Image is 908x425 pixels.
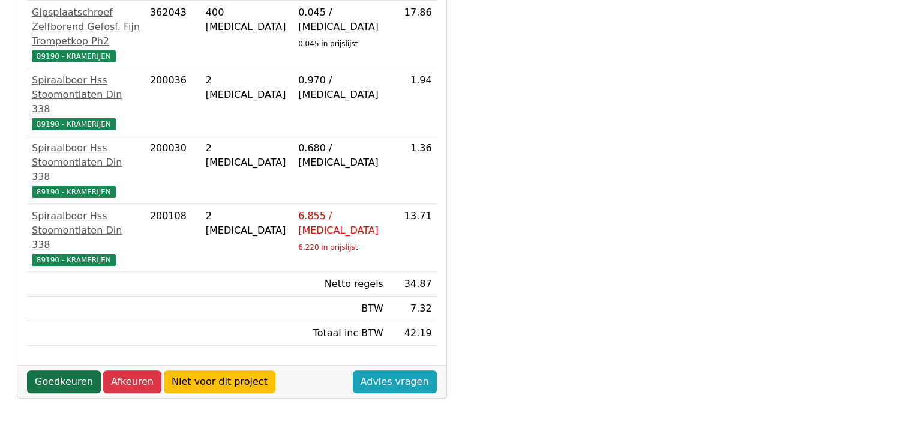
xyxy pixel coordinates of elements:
span: 89190 - KRAMERIJEN [32,118,116,130]
span: 89190 - KRAMERIJEN [32,186,116,198]
a: Goedkeuren [27,370,101,393]
div: 2 [MEDICAL_DATA] [206,73,289,102]
a: Afkeuren [103,370,161,393]
a: Spiraalboor Hss Stoomontlaten Din 33889190 - KRAMERIJEN [32,209,140,267]
div: Gipsplaatschroef Zelfborend Gefosf. Fijn Trompetkop Ph2 [32,5,140,49]
td: 362043 [145,1,201,68]
td: 7.32 [388,297,437,321]
td: 42.19 [388,321,437,346]
div: Spiraalboor Hss Stoomontlaten Din 338 [32,141,140,184]
td: 200036 [145,68,201,136]
td: 17.86 [388,1,437,68]
td: Netto regels [293,272,388,297]
td: BTW [293,297,388,321]
span: 89190 - KRAMERIJEN [32,254,116,266]
a: Spiraalboor Hss Stoomontlaten Din 33889190 - KRAMERIJEN [32,73,140,131]
a: Spiraalboor Hss Stoomontlaten Din 33889190 - KRAMERIJEN [32,141,140,199]
td: 200108 [145,204,201,272]
td: 1.36 [388,136,437,204]
a: Advies vragen [353,370,437,393]
td: Totaal inc BTW [293,321,388,346]
div: 0.045 / [MEDICAL_DATA] [298,5,383,34]
div: Spiraalboor Hss Stoomontlaten Din 338 [32,209,140,252]
div: Spiraalboor Hss Stoomontlaten Din 338 [32,73,140,116]
span: 89190 - KRAMERIJEN [32,50,116,62]
td: 13.71 [388,204,437,272]
div: 0.680 / [MEDICAL_DATA] [298,141,383,170]
a: Niet voor dit project [164,370,275,393]
td: 200030 [145,136,201,204]
div: 2 [MEDICAL_DATA] [206,141,289,170]
sub: 0.045 in prijslijst [298,40,358,48]
td: 1.94 [388,68,437,136]
td: 34.87 [388,272,437,297]
div: 400 [MEDICAL_DATA] [206,5,289,34]
sub: 6.220 in prijslijst [298,243,358,252]
div: 0.970 / [MEDICAL_DATA] [298,73,383,102]
div: 6.855 / [MEDICAL_DATA] [298,209,383,238]
a: Gipsplaatschroef Zelfborend Gefosf. Fijn Trompetkop Ph289190 - KRAMERIJEN [32,5,140,63]
div: 2 [MEDICAL_DATA] [206,209,289,238]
